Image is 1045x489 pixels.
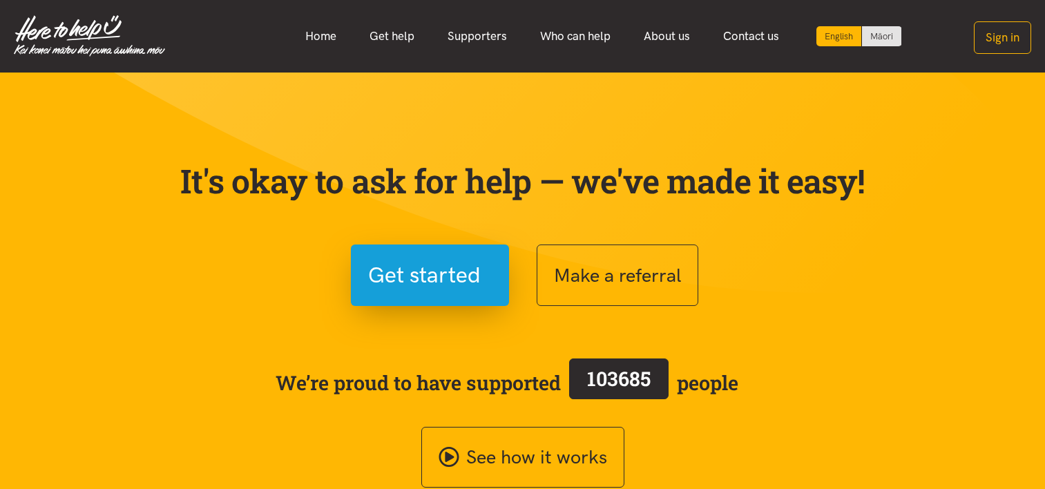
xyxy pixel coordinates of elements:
a: Get help [353,21,431,51]
span: 103685 [587,365,651,392]
button: Get started [351,245,509,306]
a: Home [289,21,353,51]
p: It's okay to ask for help — we've made it easy! [178,161,868,201]
img: Home [14,15,165,57]
div: Current language [816,26,862,46]
a: See how it works [421,427,624,488]
a: Supporters [431,21,524,51]
a: Switch to Te Reo Māori [862,26,901,46]
span: Get started [368,258,481,293]
div: Language toggle [816,26,902,46]
a: 103685 [561,356,677,410]
button: Make a referral [537,245,698,306]
a: Who can help [524,21,627,51]
a: About us [627,21,707,51]
button: Sign in [974,21,1031,54]
span: We’re proud to have supported people [276,356,738,410]
a: Contact us [707,21,796,51]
